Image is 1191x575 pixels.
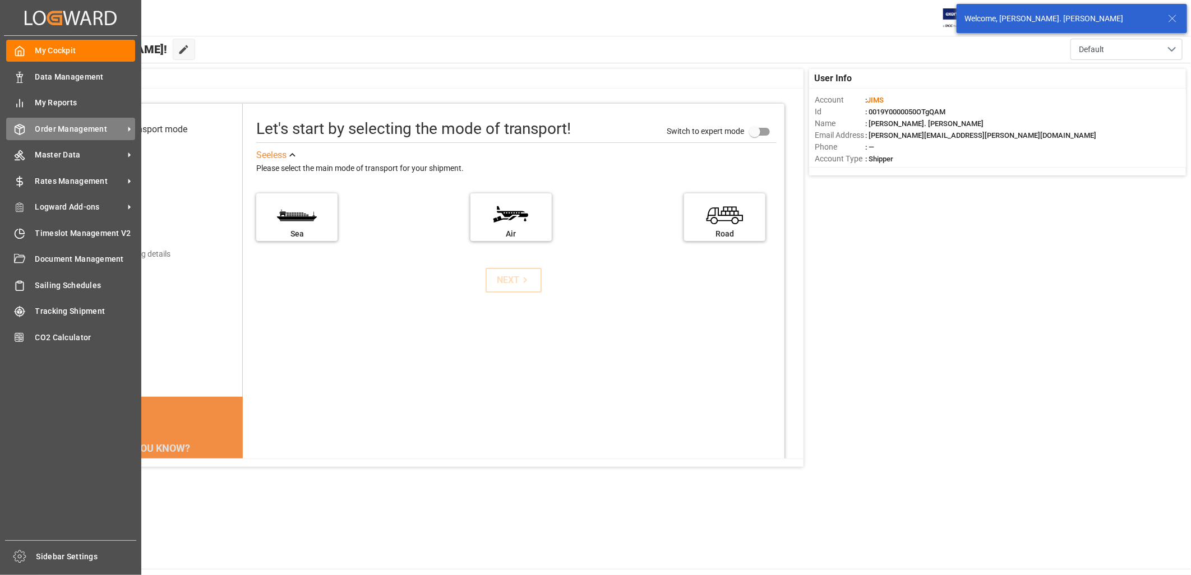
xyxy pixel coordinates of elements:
[867,96,884,104] span: JIMS
[690,228,760,240] div: Road
[1079,44,1104,55] span: Default
[486,268,542,293] button: NEXT
[865,143,874,151] span: : —
[6,66,135,87] a: Data Management
[35,123,124,135] span: Order Management
[943,8,982,28] img: Exertis%20JAM%20-%20Email%20Logo.jpg_1722504956.jpg
[35,149,124,161] span: Master Data
[667,127,744,136] span: Switch to expert mode
[6,40,135,62] a: My Cockpit
[815,72,852,85] span: User Info
[865,155,893,163] span: : Shipper
[815,94,865,106] span: Account
[497,273,531,287] div: NEXT
[100,123,187,136] div: Select transport mode
[100,248,170,260] div: Add shipping details
[865,131,1096,140] span: : [PERSON_NAME][EMAIL_ADDRESS][PERSON_NAME][DOMAIN_NAME]
[35,45,136,57] span: My Cockpit
[47,39,167,60] span: Hello [PERSON_NAME]!
[36,551,137,563] span: Sidebar Settings
[35,280,136,291] span: Sailing Schedules
[815,118,865,129] span: Name
[6,248,135,270] a: Document Management
[6,300,135,322] a: Tracking Shipment
[815,153,865,165] span: Account Type
[35,228,136,239] span: Timeslot Management V2
[256,117,571,141] div: Let's start by selecting the mode of transport!
[815,141,865,153] span: Phone
[6,222,135,244] a: Timeslot Management V2
[1070,39,1183,60] button: open menu
[35,97,136,109] span: My Reports
[815,106,865,118] span: Id
[865,96,884,104] span: :
[964,13,1157,25] div: Welcome, [PERSON_NAME]. [PERSON_NAME]
[256,149,287,162] div: See less
[35,305,136,317] span: Tracking Shipment
[35,253,136,265] span: Document Management
[35,332,136,344] span: CO2 Calculator
[865,108,945,116] span: : 0019Y0000050OTgQAM
[6,274,135,296] a: Sailing Schedules
[35,175,124,187] span: Rates Management
[256,162,776,175] div: Please select the main mode of transport for your shipment.
[6,92,135,114] a: My Reports
[35,71,136,83] span: Data Management
[63,436,243,460] div: DID YOU KNOW?
[815,129,865,141] span: Email Address
[865,119,984,128] span: : [PERSON_NAME]. [PERSON_NAME]
[6,326,135,348] a: CO2 Calculator
[476,228,546,240] div: Air
[35,201,124,213] span: Logward Add-ons
[262,228,332,240] div: Sea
